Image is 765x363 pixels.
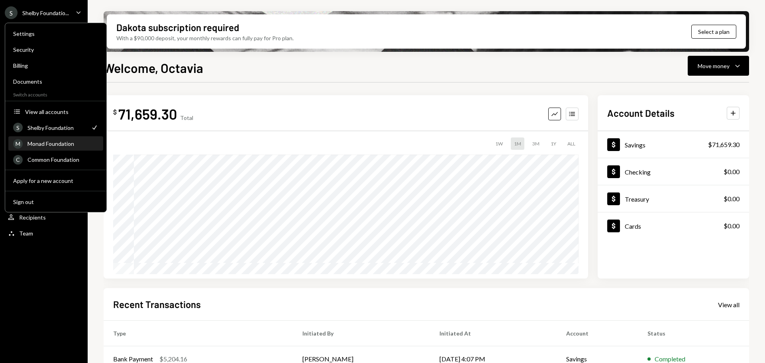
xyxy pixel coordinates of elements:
[598,185,749,212] a: Treasury$0.00
[718,301,739,309] div: View all
[8,105,103,119] button: View all accounts
[724,167,739,177] div: $0.00
[104,60,203,76] h1: Welcome, Octavia
[430,321,557,346] th: Initiated At
[13,30,98,37] div: Settings
[598,212,749,239] a: Cards$0.00
[625,141,645,149] div: Savings
[691,25,736,39] button: Select a plan
[116,21,239,34] div: Dakota subscription required
[104,321,293,346] th: Type
[511,137,524,150] div: 1M
[625,195,649,203] div: Treasury
[598,158,749,185] a: Checking$0.00
[8,195,103,209] button: Sign out
[13,198,98,205] div: Sign out
[638,321,749,346] th: Status
[8,74,103,88] a: Documents
[625,168,651,176] div: Checking
[19,214,46,221] div: Recipients
[13,123,23,132] div: S
[708,140,739,149] div: $71,659.30
[13,155,23,165] div: C
[5,90,106,98] div: Switch accounts
[8,42,103,57] a: Security
[625,222,641,230] div: Cards
[13,62,98,69] div: Billing
[598,131,749,158] a: Savings$71,659.30
[27,156,98,163] div: Common Foundation
[22,10,69,16] div: Shelby Foundatio...
[19,230,33,237] div: Team
[13,78,98,85] div: Documents
[13,177,98,184] div: Apply for a new account
[27,124,86,131] div: Shelby Foundation
[116,34,294,42] div: With a $90,000 deposit, your monthly rewards can fully pay for Pro plan.
[180,114,193,121] div: Total
[25,108,98,115] div: View all accounts
[293,321,430,346] th: Initiated By
[8,26,103,41] a: Settings
[492,137,506,150] div: 1W
[607,106,675,120] h2: Account Details
[724,194,739,204] div: $0.00
[718,300,739,309] a: View all
[27,140,98,147] div: Monad Foundation
[118,105,177,123] div: 71,659.30
[5,6,18,19] div: S
[13,139,23,149] div: M
[5,210,83,224] a: Recipients
[557,321,637,346] th: Account
[8,58,103,73] a: Billing
[724,221,739,231] div: $0.00
[8,136,103,151] a: MMonad Foundation
[547,137,559,150] div: 1Y
[8,152,103,167] a: CCommon Foundation
[529,137,543,150] div: 3M
[8,174,103,188] button: Apply for a new account
[113,108,117,116] div: $
[564,137,579,150] div: ALL
[113,298,201,311] h2: Recent Transactions
[13,46,98,53] div: Security
[698,62,730,70] div: Move money
[688,56,749,76] button: Move money
[5,226,83,240] a: Team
